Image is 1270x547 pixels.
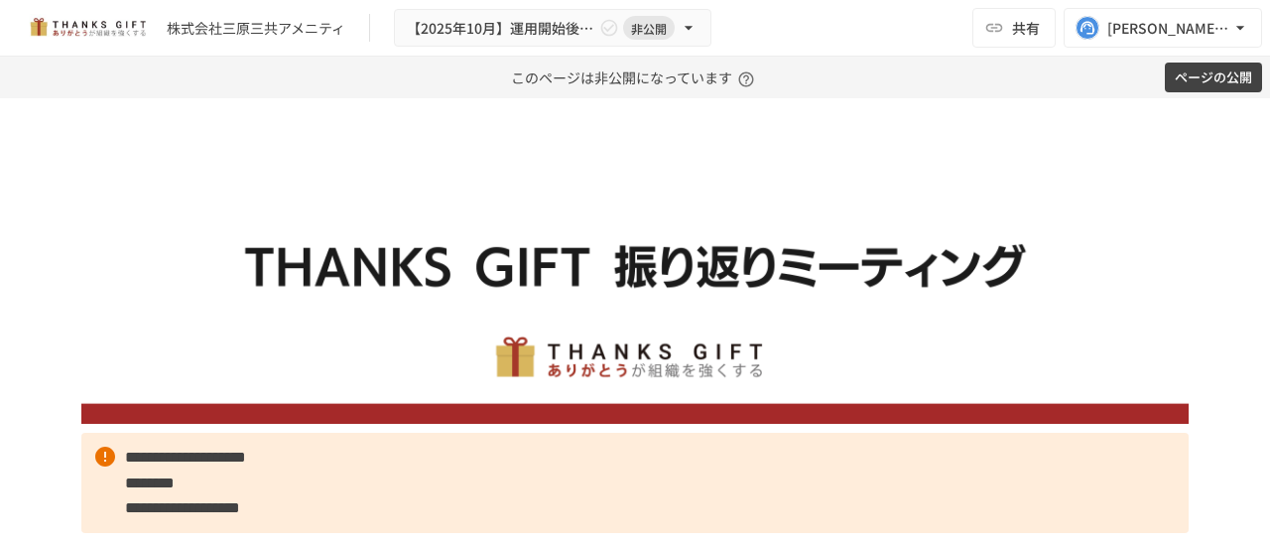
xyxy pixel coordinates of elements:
button: [PERSON_NAME][EMAIL_ADDRESS][DOMAIN_NAME] [1064,8,1262,48]
div: [PERSON_NAME][EMAIL_ADDRESS][DOMAIN_NAME] [1107,16,1230,41]
img: mMP1OxWUAhQbsRWCurg7vIHe5HqDpP7qZo7fRoNLXQh [24,12,151,44]
p: このページは非公開になっています [511,57,760,98]
button: 共有 [972,8,1056,48]
span: 非公開 [623,18,675,39]
img: ywjCEzGaDRs6RHkpXm6202453qKEghjSpJ0uwcQsaCz [81,147,1189,424]
div: 株式会社三原三共アメニティ [167,18,345,39]
span: 共有 [1012,17,1040,39]
span: 【2025年10月】運用開始後振り返りミーティング [407,16,595,41]
button: ページの公開 [1165,63,1262,93]
button: 【2025年10月】運用開始後振り返りミーティング非公開 [394,9,711,48]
